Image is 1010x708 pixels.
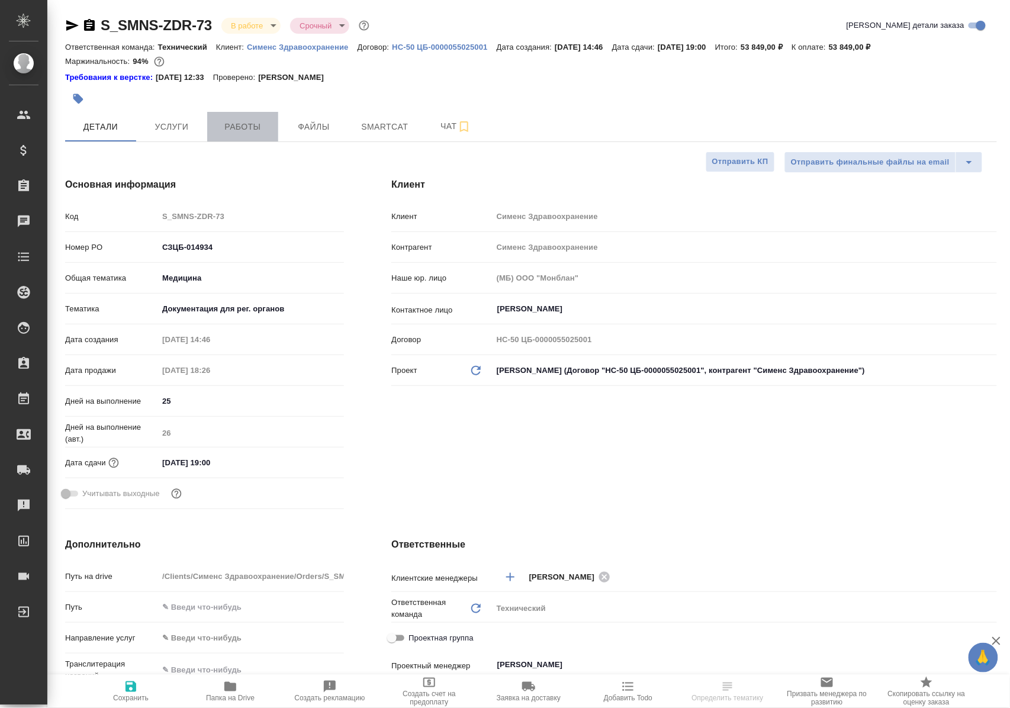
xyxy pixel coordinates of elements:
[65,178,344,192] h4: Основная информация
[612,43,658,52] p: Дата сдачи:
[847,20,964,31] span: [PERSON_NAME] детали заказа
[493,361,997,381] div: [PERSON_NAME] (Договор "HC-50 ЦБ-0000055025001", контрагент "Сименс Здравоохранение")
[214,120,271,134] span: Работы
[391,597,468,620] p: Ответственная команда
[777,675,877,708] button: Призвать менеджера по развитию
[691,694,763,702] span: Определить тематику
[290,18,349,34] div: В работе
[678,675,777,708] button: Определить тематику
[391,365,417,376] p: Проект
[162,632,330,644] div: ✎ Введи что-нибудь
[829,43,880,52] p: 53 849,00 ₽
[82,18,97,33] button: Скопировать ссылку
[65,571,158,583] p: Путь на drive
[158,568,344,585] input: Пустое поле
[158,43,216,52] p: Технический
[391,272,492,284] p: Наше юр. лицо
[169,486,184,501] button: Выбери, если сб и вс нужно считать рабочими днями для выполнения заказа.
[497,694,561,702] span: Заявка на доставку
[113,694,149,702] span: Сохранить
[158,299,344,319] div: Документация для рег. органов
[496,563,525,591] button: Добавить менеджера
[158,424,344,442] input: Пустое поле
[604,694,652,702] span: Добавить Todo
[206,694,255,702] span: Папка на Drive
[158,362,262,379] input: Пустое поле
[280,675,379,708] button: Создать рекламацию
[65,43,158,52] p: Ответственная команда:
[990,576,993,578] button: Open
[408,632,473,644] span: Проектная группа
[158,239,344,256] input: ✎ Введи что-нибудь
[529,569,615,584] div: [PERSON_NAME]
[493,598,997,619] div: Технический
[296,21,335,31] button: Срочный
[493,331,997,348] input: Пустое поле
[578,675,678,708] button: Добавить Todo
[181,675,280,708] button: Папка на Drive
[258,72,333,83] p: [PERSON_NAME]
[65,57,133,66] p: Маржинальность:
[392,43,496,52] p: HC-50 ЦБ-0000055025001
[247,43,358,52] p: Сименс Здравоохранение
[973,645,993,670] span: 🙏
[158,331,262,348] input: Пустое поле
[81,675,181,708] button: Сохранить
[247,41,358,52] a: Сименс Здравоохранение
[784,152,956,173] button: Отправить финальные файлы на email
[356,18,372,33] button: Доп статусы указывают на важность/срочность заказа
[391,660,492,672] p: Проектный менеджер
[969,643,998,672] button: 🙏
[65,457,106,469] p: Дата сдачи
[221,18,281,34] div: В работе
[158,661,344,678] input: ✎ Введи что-нибудь
[158,598,344,616] input: ✎ Введи что-нибудь
[65,211,158,223] p: Код
[712,155,768,169] span: Отправить КП
[493,269,997,287] input: Пустое поле
[391,178,997,192] h4: Клиент
[65,334,158,346] p: Дата создания
[101,17,212,33] a: S_SMNS-ZDR-73
[391,572,492,584] p: Клиентские менеджеры
[65,72,156,83] a: Требования к верстке:
[65,421,158,445] p: Дней на выполнение (авт.)
[106,455,121,471] button: Если добавить услуги и заполнить их объемом, то дата рассчитается автоматически
[227,21,266,31] button: В работе
[877,675,976,708] button: Скопировать ссылку на оценку заказа
[741,43,792,52] p: 53 849,00 ₽
[555,43,612,52] p: [DATE] 14:46
[529,571,602,583] span: [PERSON_NAME]
[158,628,344,648] div: ✎ Введи что-нибудь
[65,18,79,33] button: Скопировать ссылку для ЯМессенджера
[358,43,393,52] p: Договор:
[158,208,344,225] input: Пустое поле
[65,242,158,253] p: Номер PO
[791,156,950,169] span: Отправить финальные файлы на email
[133,57,151,66] p: 94%
[65,601,158,613] p: Путь
[65,632,158,644] p: Направление услуг
[792,43,829,52] p: К оплате:
[285,120,342,134] span: Файлы
[379,675,479,708] button: Создать счет на предоплату
[391,334,492,346] p: Договор
[65,86,91,112] button: Добавить тэг
[391,538,997,552] h4: Ответственные
[65,658,158,682] p: Транслитерация названий
[65,72,156,83] div: Нажми, чтобы открыть папку с инструкцией
[391,242,492,253] p: Контрагент
[706,152,775,172] button: Отправить КП
[493,239,997,256] input: Пустое поле
[152,54,167,69] button: 2475.00 RUB;
[427,119,484,134] span: Чат
[784,152,983,173] div: split button
[143,120,200,134] span: Услуги
[658,43,715,52] p: [DATE] 19:00
[479,675,578,708] button: Заявка на доставку
[391,211,492,223] p: Клиент
[990,308,993,310] button: Open
[72,120,129,134] span: Детали
[784,690,870,706] span: Призвать менеджера по развитию
[497,43,555,52] p: Дата создания:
